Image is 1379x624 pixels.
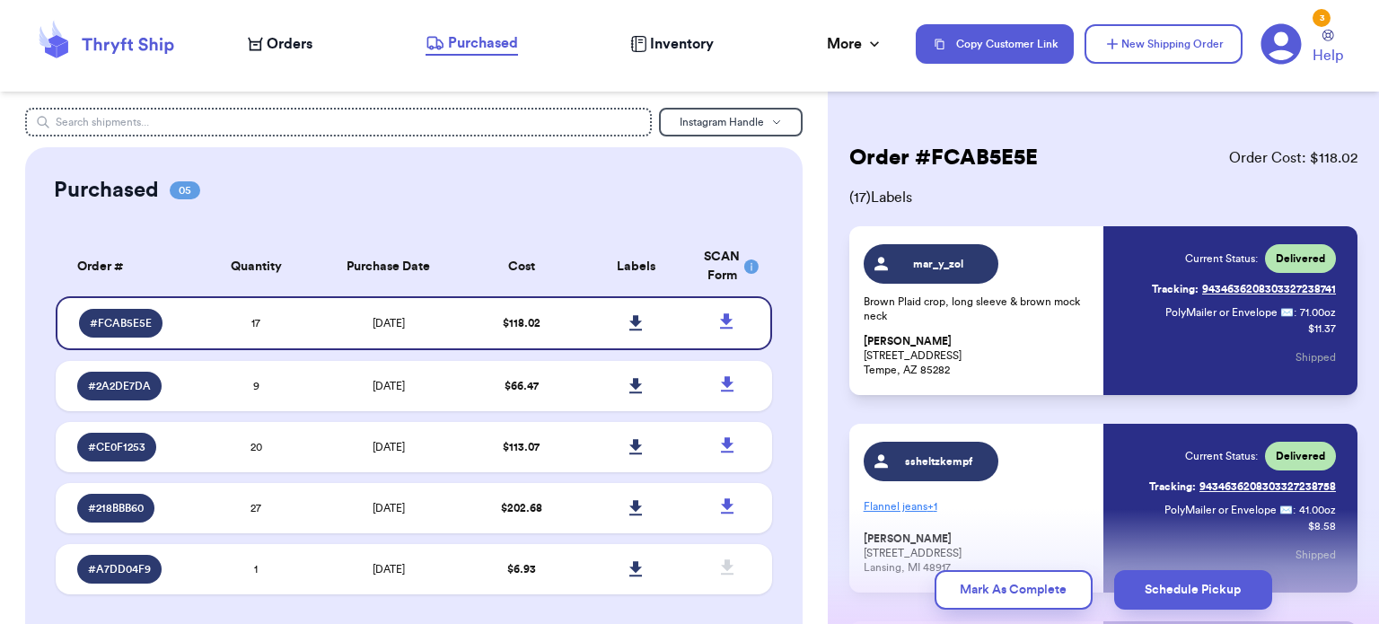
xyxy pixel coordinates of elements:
th: Order # [56,237,199,296]
span: Orders [267,33,312,55]
span: 27 [250,503,261,514]
span: $ 6.93 [507,564,536,575]
span: + 1 [927,501,937,512]
th: Cost [464,237,579,296]
span: Delivered [1276,251,1325,266]
span: $ 202.68 [501,503,542,514]
span: ( 17 ) Labels [849,187,1357,208]
input: Search shipments... [25,108,652,136]
span: # 218BBB60 [88,501,144,515]
p: Brown Plaid crop, long sleeve & brown mock neck [864,294,1093,323]
span: # A7DD04F9 [88,562,151,576]
a: Inventory [630,33,714,55]
span: # CE0F1253 [88,440,145,454]
span: : [1293,503,1296,517]
span: [DATE] [373,564,405,575]
button: New Shipping Order [1085,24,1243,64]
h2: Purchased [54,176,159,205]
span: 1 [254,564,258,575]
span: Inventory [650,33,714,55]
span: $ 118.02 [503,318,540,329]
span: 71.00 oz [1300,305,1336,320]
div: SCAN Form [704,248,751,286]
button: Shipped [1296,338,1336,377]
span: Current Status: [1185,449,1258,463]
span: Tracking: [1149,479,1196,494]
span: 20 [250,442,262,453]
p: Flannel jeans [864,492,1093,521]
p: [STREET_ADDRESS] Tempe, AZ 85282 [864,334,1093,377]
span: [DATE] [373,503,405,514]
a: Tracking:9434636208303327238741 [1152,275,1336,303]
button: Schedule Pickup [1114,570,1272,610]
span: [DATE] [373,318,405,329]
span: 9 [253,381,259,391]
p: [STREET_ADDRESS] Lansing, MI 48917 [864,532,1093,575]
a: Tracking:9434636208303327238758 [1149,472,1336,501]
span: # 2A2DE7DA [88,379,151,393]
span: PolyMailer or Envelope ✉️ [1165,307,1294,318]
div: 3 [1313,9,1331,27]
span: $ 66.47 [505,381,539,391]
span: $ 113.07 [503,442,540,453]
span: Current Status: [1185,251,1258,266]
span: PolyMailer or Envelope ✉️ [1164,505,1293,515]
span: Instagram Handle [680,117,764,127]
span: ssheltzkempf [896,454,981,469]
button: Instagram Handle [659,108,803,136]
a: Purchased [426,32,518,56]
span: : [1294,305,1296,320]
a: Orders [248,33,312,55]
div: More [827,33,883,55]
span: [PERSON_NAME] [864,335,952,348]
th: Labels [578,237,693,296]
a: 3 [1260,23,1302,65]
span: Order Cost: $ 118.02 [1229,147,1357,169]
span: Purchased [448,32,518,54]
button: Mark As Complete [935,570,1093,610]
p: $11.37 [1308,321,1336,336]
a: Help [1313,30,1343,66]
span: Tracking: [1152,282,1199,296]
button: Shipped [1296,535,1336,575]
h2: Order # FCAB5E5E [849,144,1038,172]
th: Quantity [198,237,313,296]
span: 05 [170,181,200,199]
span: Help [1313,45,1343,66]
span: [DATE] [373,442,405,453]
span: 41.00 oz [1299,503,1336,517]
span: [PERSON_NAME] [864,532,952,546]
span: mar_y_zol [896,257,981,271]
p: $8.58 [1308,519,1336,533]
span: # FCAB5E5E [90,316,152,330]
button: Copy Customer Link [916,24,1074,64]
th: Purchase Date [313,237,464,296]
span: Delivered [1276,449,1325,463]
span: [DATE] [373,381,405,391]
span: 17 [251,318,260,329]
